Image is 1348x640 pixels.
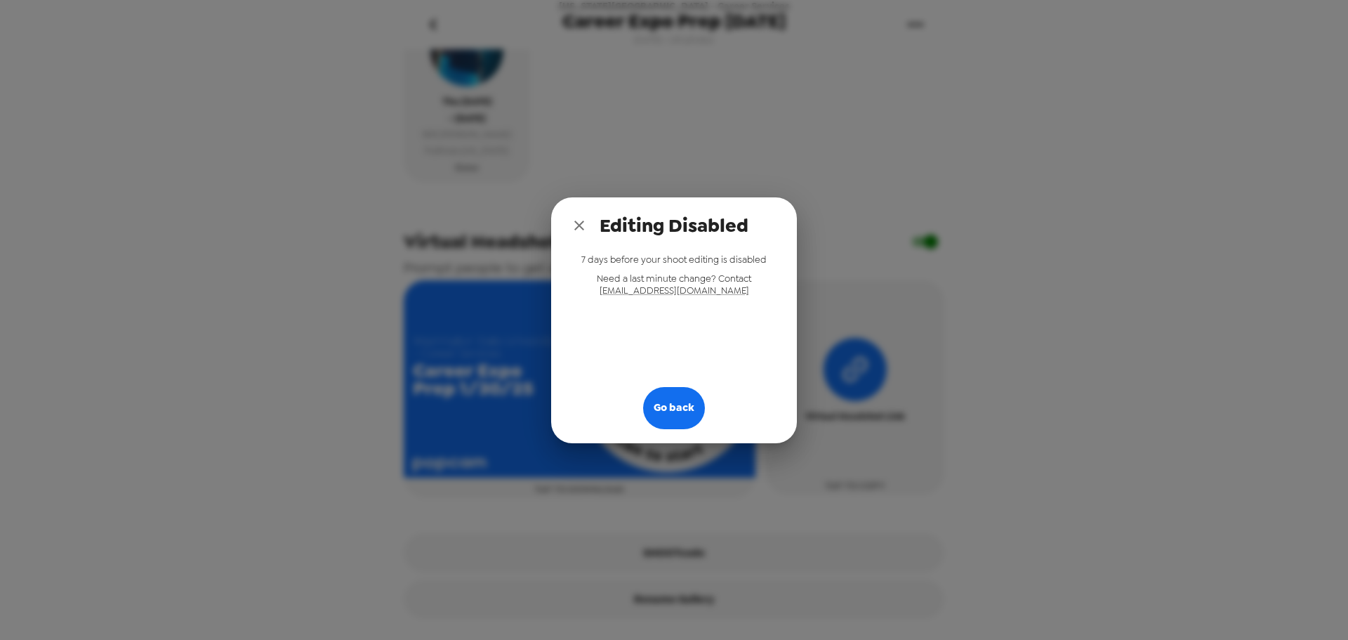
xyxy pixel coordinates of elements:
[643,387,705,429] button: Go back
[565,211,593,240] button: close
[600,285,749,296] a: [EMAIL_ADDRESS][DOMAIN_NAME]
[581,254,767,266] span: 7 days before your shoot editing is disabled
[597,273,751,285] span: Need a last minute change? Contact
[600,213,748,238] span: Editing Disabled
